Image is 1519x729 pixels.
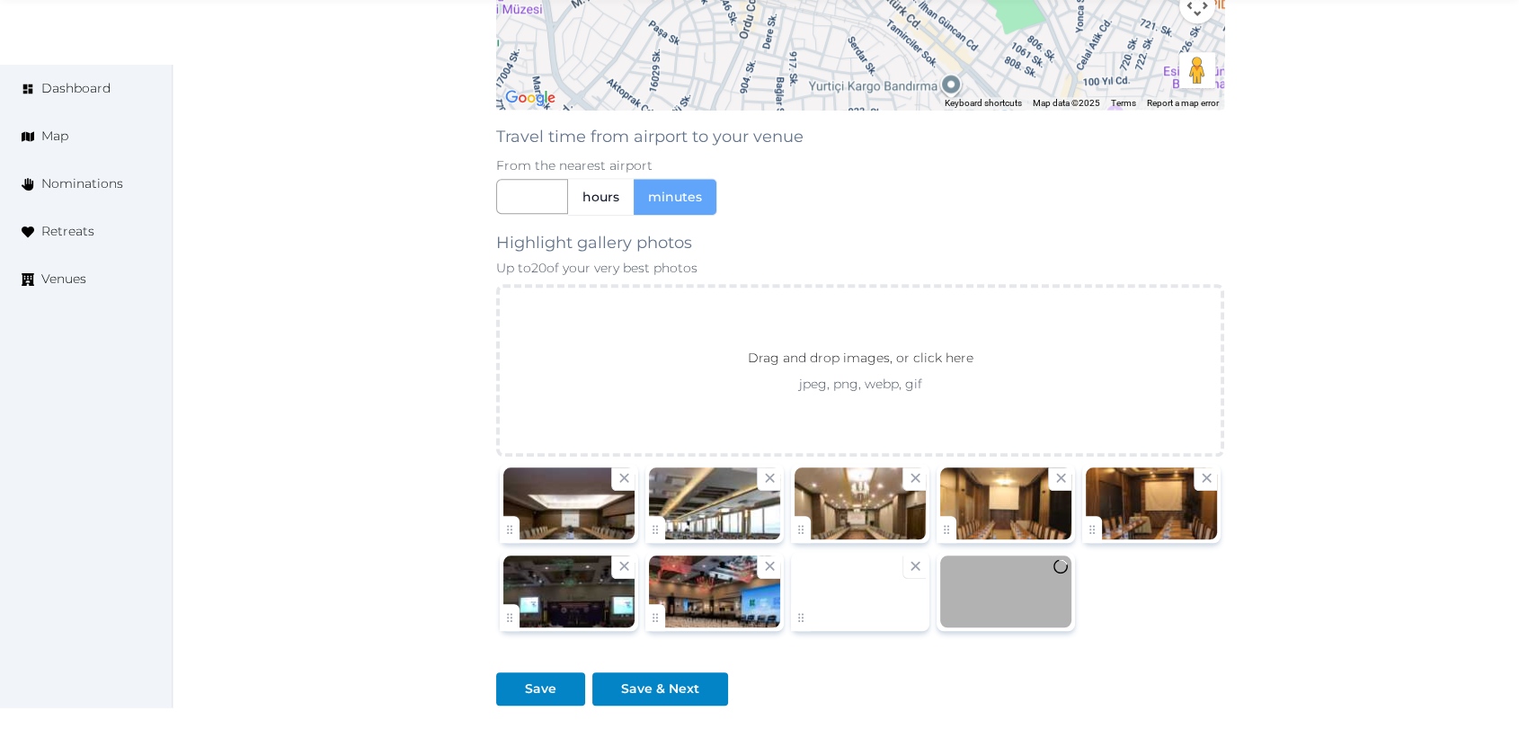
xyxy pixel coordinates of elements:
[496,124,804,149] label: Travel time from airport to your venue
[41,127,68,146] span: Map
[496,156,1224,174] p: From the nearest airport
[582,188,619,206] span: hours
[715,375,1005,393] p: jpeg, png, webp, gif
[496,672,585,706] button: Save
[41,174,123,193] span: Nominations
[945,97,1022,110] button: Keyboard shortcuts
[733,348,987,375] p: Drag and drop images, or click here
[1147,98,1219,108] a: Report a map error
[501,86,560,110] img: Google
[525,680,556,698] div: Save
[496,259,1224,277] p: Up to 20 of your very best photos
[496,230,692,255] label: Highlight gallery photos
[41,79,111,98] span: Dashboard
[1033,98,1100,108] span: Map data ©2025
[1111,98,1136,108] a: Terms
[592,672,728,706] button: Save & Next
[41,222,94,241] span: Retreats
[41,270,86,289] span: Venues
[1179,52,1215,88] button: Drag Pegman onto the map to open Street View
[501,86,560,110] a: Open this area in Google Maps (opens a new window)
[648,188,702,206] span: minutes
[621,680,699,698] div: Save & Next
